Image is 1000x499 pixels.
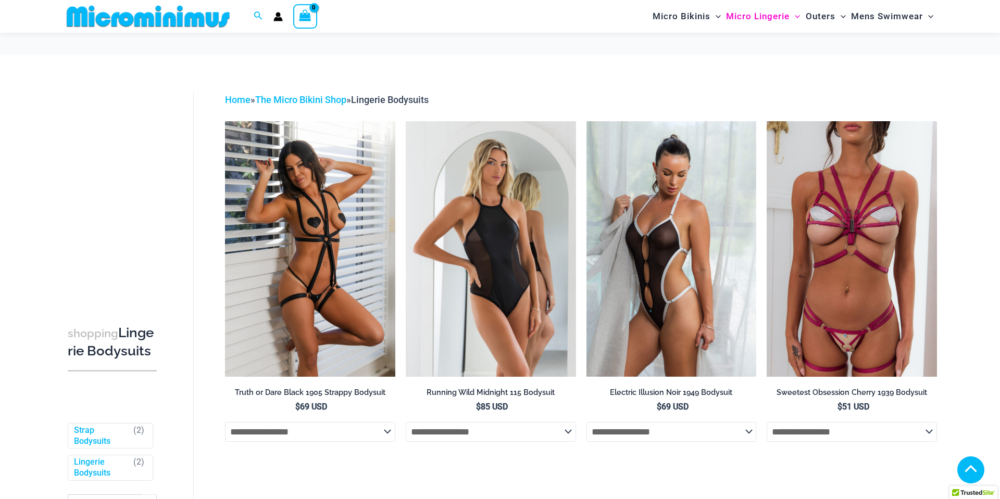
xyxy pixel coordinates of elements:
img: MM SHOP LOGO FLAT [63,5,234,28]
span: Menu Toggle [710,3,721,30]
span: $ [295,402,300,412]
span: $ [838,402,842,412]
a: Electric Illusion Noir 1949 Bodysuit [586,388,757,401]
bdi: 69 USD [657,402,689,412]
span: Menu Toggle [923,3,933,30]
h3: Lingerie Bodysuits [68,324,157,360]
span: $ [476,402,481,412]
a: Mens SwimwearMenu ToggleMenu Toggle [848,3,936,30]
a: Sweetest Obsession Cherry 1939 Bodysuit [767,388,937,401]
span: » » [225,94,429,105]
h2: Running Wild Midnight 115 Bodysuit [406,388,576,398]
a: View Shopping Cart, empty [293,4,317,28]
a: Home [225,94,251,105]
span: Lingerie Bodysuits [351,94,429,105]
span: Outers [806,3,835,30]
a: Running Wild Midnight 115 Bodysuit 02Running Wild Midnight 115 Bodysuit 12Running Wild Midnight 1... [406,121,576,376]
iframe: TrustedSite Certified [68,84,161,292]
a: Truth or Dare Black 1905 Strappy Bodysuit [225,388,395,401]
a: Micro LingerieMenu ToggleMenu Toggle [723,3,803,30]
span: Micro Bikinis [653,3,710,30]
span: Menu Toggle [835,3,846,30]
img: Electric Illusion Noir 1949 Bodysuit 03 [586,121,757,376]
span: 2 [136,425,141,435]
span: shopping [68,327,118,340]
bdi: 85 USD [476,402,508,412]
a: Search icon link [254,10,263,23]
span: Menu Toggle [790,3,800,30]
span: Mens Swimwear [851,3,923,30]
a: Account icon link [273,12,283,21]
a: Strap Bodysuits [74,425,129,447]
a: Electric Illusion Noir 1949 Bodysuit 03Electric Illusion Noir 1949 Bodysuit 04Electric Illusion N... [586,121,757,376]
a: Lingerie Bodysuits [74,457,129,479]
a: OutersMenu ToggleMenu Toggle [803,3,848,30]
bdi: 51 USD [838,402,869,412]
span: Micro Lingerie [726,3,790,30]
h2: Electric Illusion Noir 1949 Bodysuit [586,388,757,398]
span: ( ) [133,425,144,447]
img: Truth or Dare Black 1905 Bodysuit 611 Micro 07 [225,121,395,376]
a: Truth or Dare Black 1905 Bodysuit 611 Micro 07Truth or Dare Black 1905 Bodysuit 611 Micro 05Truth... [225,121,395,376]
img: Sweetest Obsession Cherry 1129 Bra 6119 Bottom 1939 Bodysuit 09 [767,121,937,376]
img: Running Wild Midnight 115 Bodysuit 02 [406,121,576,376]
nav: Site Navigation [648,2,938,31]
a: Sweetest Obsession Cherry 1129 Bra 6119 Bottom 1939 Bodysuit 09Sweetest Obsession Cherry 1129 Bra... [767,121,937,376]
bdi: 69 USD [295,402,327,412]
h2: Truth or Dare Black 1905 Strappy Bodysuit [225,388,395,398]
a: Micro BikinisMenu ToggleMenu Toggle [650,3,723,30]
span: $ [657,402,661,412]
span: ( ) [133,457,144,479]
h2: Sweetest Obsession Cherry 1939 Bodysuit [767,388,937,398]
span: 2 [136,457,141,467]
a: Running Wild Midnight 115 Bodysuit [406,388,576,401]
a: The Micro Bikini Shop [255,94,346,105]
